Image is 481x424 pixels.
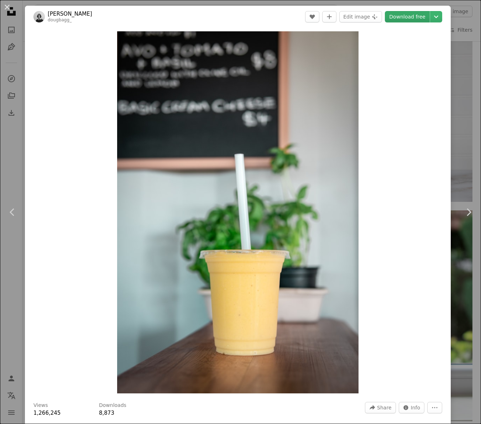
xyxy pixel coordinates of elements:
[305,11,319,22] button: Like
[322,11,336,22] button: Add to Collection
[411,402,420,413] span: Info
[33,410,61,416] span: 1,266,245
[456,178,481,246] a: Next
[33,402,48,409] h3: Views
[385,11,430,22] a: Download free
[399,402,425,413] button: Stats about this image
[117,31,358,393] button: Zoom in on this image
[117,31,358,393] img: clear cup with straw on beige wooden table
[99,402,126,409] h3: Downloads
[339,11,382,22] button: Edit image
[377,402,391,413] span: Share
[48,17,72,22] a: dougbagg_
[365,402,396,413] button: Share this image
[99,410,114,416] span: 8,873
[430,11,442,22] button: Choose download size
[427,402,442,413] button: More Actions
[48,10,92,17] a: [PERSON_NAME]
[33,11,45,22] img: Go to Doug Bagg's profile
